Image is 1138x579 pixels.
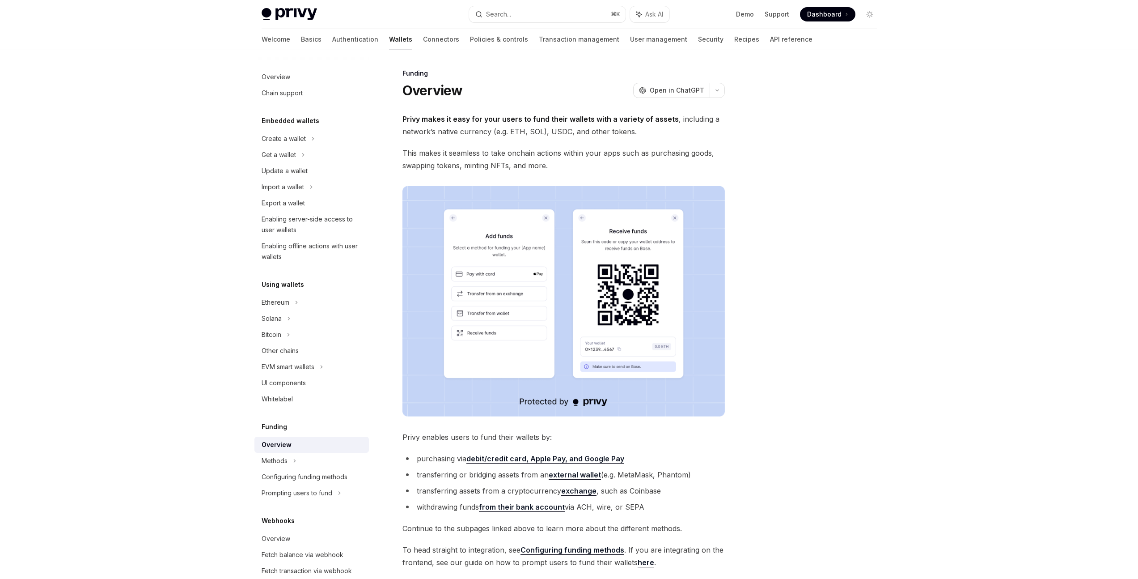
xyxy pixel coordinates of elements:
[479,502,565,512] a: from their bank account
[254,391,369,407] a: Whitelabel
[630,6,669,22] button: Ask AI
[262,133,306,144] div: Create a wallet
[254,238,369,265] a: Enabling offline actions with user wallets
[254,375,369,391] a: UI components
[262,8,317,21] img: light logo
[301,29,322,50] a: Basics
[402,485,725,497] li: transferring assets from a cryptocurrency , such as Coinbase
[262,198,305,209] div: Export a wallet
[650,86,704,95] span: Open in ChatGPT
[469,6,626,22] button: Search...⌘K
[539,29,619,50] a: Transaction management
[736,10,754,19] a: Demo
[402,452,725,465] li: purchasing via
[402,82,463,98] h1: Overview
[254,195,369,211] a: Export a wallet
[807,10,842,19] span: Dashboard
[402,522,725,535] span: Continue to the subpages linked above to learn more about the different methods.
[698,29,723,50] a: Security
[254,547,369,563] a: Fetch balance via webhook
[262,72,290,82] div: Overview
[262,214,364,235] div: Enabling server-side access to user wallets
[561,486,596,495] strong: exchange
[423,29,459,50] a: Connectors
[332,29,378,50] a: Authentication
[633,83,710,98] button: Open in ChatGPT
[254,469,369,485] a: Configuring funding methods
[402,186,725,417] img: images/Funding.png
[770,29,812,50] a: API reference
[470,29,528,50] a: Policies & controls
[520,545,624,555] a: Configuring funding methods
[254,163,369,179] a: Update a wallet
[262,279,304,290] h5: Using wallets
[254,531,369,547] a: Overview
[800,7,855,21] a: Dashboard
[765,10,789,19] a: Support
[402,501,725,513] li: withdrawing funds via ACH, wire, or SEPA
[262,566,352,576] div: Fetch transaction via webhook
[389,29,412,50] a: Wallets
[262,149,296,160] div: Get a wallet
[254,343,369,359] a: Other chains
[254,437,369,453] a: Overview
[611,11,620,18] span: ⌘ K
[402,468,725,481] li: transferring or bridging assets from an (e.g. MetaMask, Phantom)
[262,394,293,404] div: Whitelabel
[254,563,369,579] a: Fetch transaction via webhook
[402,147,725,172] span: This makes it seamless to take onchain actions within your apps such as purchasing goods, swappin...
[262,472,347,482] div: Configuring funding methods
[402,113,725,138] span: , including a network’s native currency (e.g. ETH, SOL), USDC, and other tokens.
[561,486,596,496] a: exchange
[402,544,725,569] span: To head straight to integration, see . If you are integrating on the frontend, see our guide on h...
[402,115,679,123] strong: Privy makes it easy for your users to fund their wallets with a variety of assets
[254,85,369,101] a: Chain support
[466,454,624,464] a: debit/credit card, Apple Pay, and Google Pay
[638,558,654,567] a: here
[262,313,282,324] div: Solana
[262,488,332,498] div: Prompting users to fund
[549,470,601,480] a: external wallet
[262,329,281,340] div: Bitcoin
[486,9,511,20] div: Search...
[734,29,759,50] a: Recipes
[262,549,343,560] div: Fetch balance via webhook
[402,69,725,78] div: Funding
[262,378,306,388] div: UI components
[262,297,289,308] div: Ethereum
[262,345,299,356] div: Other chains
[262,456,288,466] div: Methods
[254,211,369,238] a: Enabling server-side access to user wallets
[262,362,314,372] div: EVM smart wallets
[262,533,290,544] div: Overview
[262,182,304,192] div: Import a wallet
[262,241,364,262] div: Enabling offline actions with user wallets
[630,29,687,50] a: User management
[262,515,295,526] h5: Webhooks
[262,115,319,126] h5: Embedded wallets
[262,166,308,176] div: Update a wallet
[262,88,303,98] div: Chain support
[254,69,369,85] a: Overview
[645,10,663,19] span: Ask AI
[402,431,725,443] span: Privy enables users to fund their wallets by:
[262,439,292,450] div: Overview
[863,7,877,21] button: Toggle dark mode
[262,29,290,50] a: Welcome
[262,421,287,432] h5: Funding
